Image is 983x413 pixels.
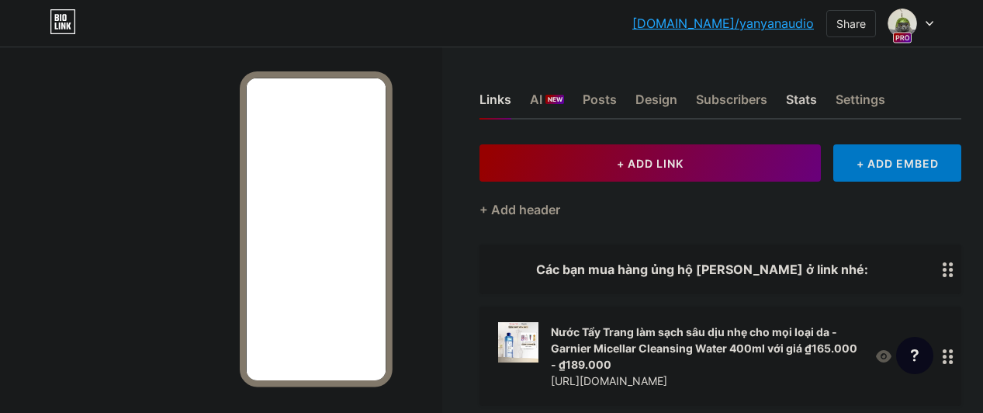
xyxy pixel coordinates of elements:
div: + ADD EMBED [833,144,961,182]
div: Các bạn mua hàng ủng hộ [PERSON_NAME] ở link nhé: [498,260,905,279]
div: Posts [583,90,617,118]
div: Nước Tẩy Trang làm sạch sâu dịu nhẹ cho mọi loại da - Garnier Micellar Cleansing Water 400ml với ... [551,324,862,373]
img: Dat Nguyen [888,9,917,38]
img: Nước Tẩy Trang làm sạch sâu dịu nhẹ cho mọi loại da - Garnier Micellar Cleansing Water 400ml với ... [498,322,538,363]
div: [URL][DOMAIN_NAME] [551,373,862,389]
div: + Add header [479,200,560,219]
div: Links [479,90,511,118]
div: Settings [836,90,885,118]
div: 1 [874,347,905,366]
div: AI [530,90,564,118]
span: NEW [548,95,562,104]
div: Design [635,90,677,118]
div: Share [836,16,866,32]
span: + ADD LINK [617,157,684,170]
a: [DOMAIN_NAME]/yanyanaudio [632,14,814,33]
button: + ADD LINK [479,144,821,182]
div: Stats [786,90,817,118]
div: Subscribers [696,90,767,118]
